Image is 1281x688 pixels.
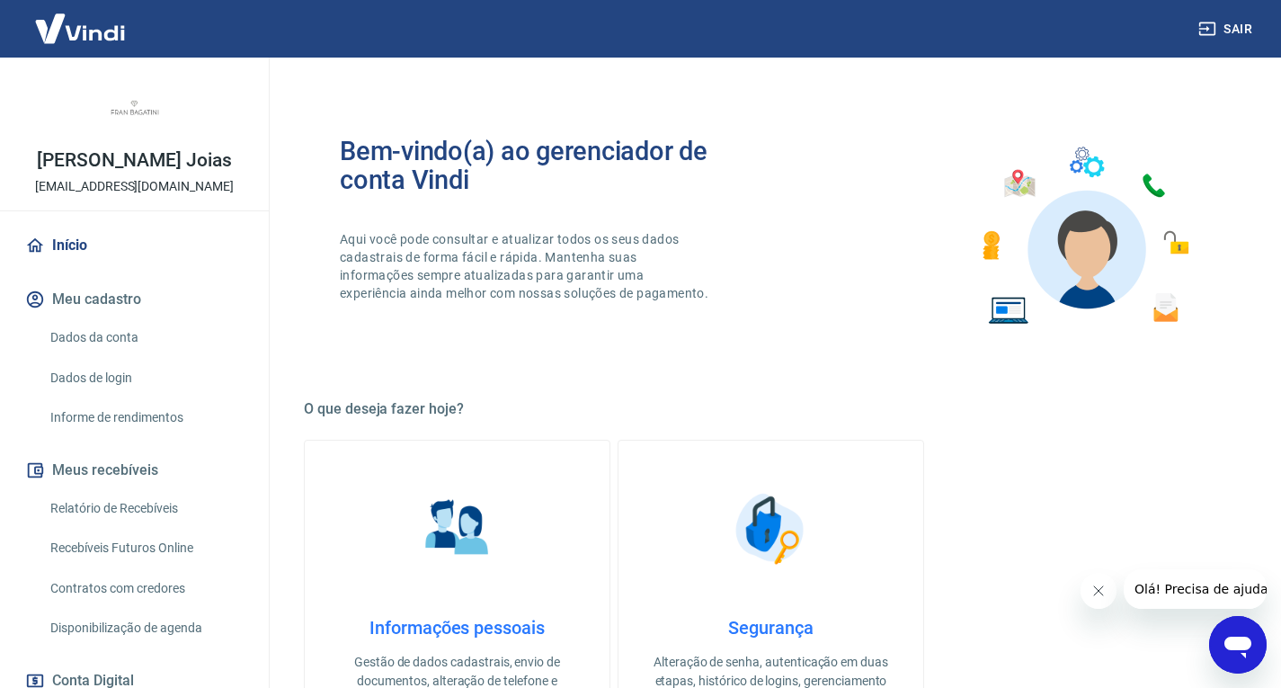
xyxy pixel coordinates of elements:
[304,400,1238,418] h5: O que deseja fazer hoje?
[99,72,171,144] img: 8966906d-b5e2-4089-9cc2-51a892045b76.jpeg
[1124,569,1267,609] iframe: Mensagem da empresa
[22,451,247,490] button: Meus recebíveis
[37,151,231,170] p: [PERSON_NAME] Joias
[22,1,138,56] img: Vindi
[340,230,712,302] p: Aqui você pode consultar e atualizar todos os seus dados cadastrais de forma fácil e rápida. Mant...
[413,484,503,574] img: Informações pessoais
[43,610,247,647] a: Disponibilização de agenda
[43,530,247,567] a: Recebíveis Futuros Online
[966,137,1202,335] img: Imagem de um avatar masculino com diversos icones exemplificando as funcionalidades do gerenciado...
[647,617,894,639] h4: Segurança
[43,360,247,397] a: Dados de login
[43,399,247,436] a: Informe de rendimentos
[334,617,581,639] h4: Informações pessoais
[43,570,247,607] a: Contratos com credores
[43,490,247,527] a: Relatório de Recebíveis
[726,484,816,574] img: Segurança
[22,280,247,319] button: Meu cadastro
[1081,573,1116,609] iframe: Fechar mensagem
[1195,13,1259,46] button: Sair
[1209,616,1267,674] iframe: Botão para abrir a janela de mensagens
[22,226,247,265] a: Início
[11,13,151,27] span: Olá! Precisa de ajuda?
[43,319,247,356] a: Dados da conta
[340,137,771,194] h2: Bem-vindo(a) ao gerenciador de conta Vindi
[35,177,234,196] p: [EMAIL_ADDRESS][DOMAIN_NAME]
